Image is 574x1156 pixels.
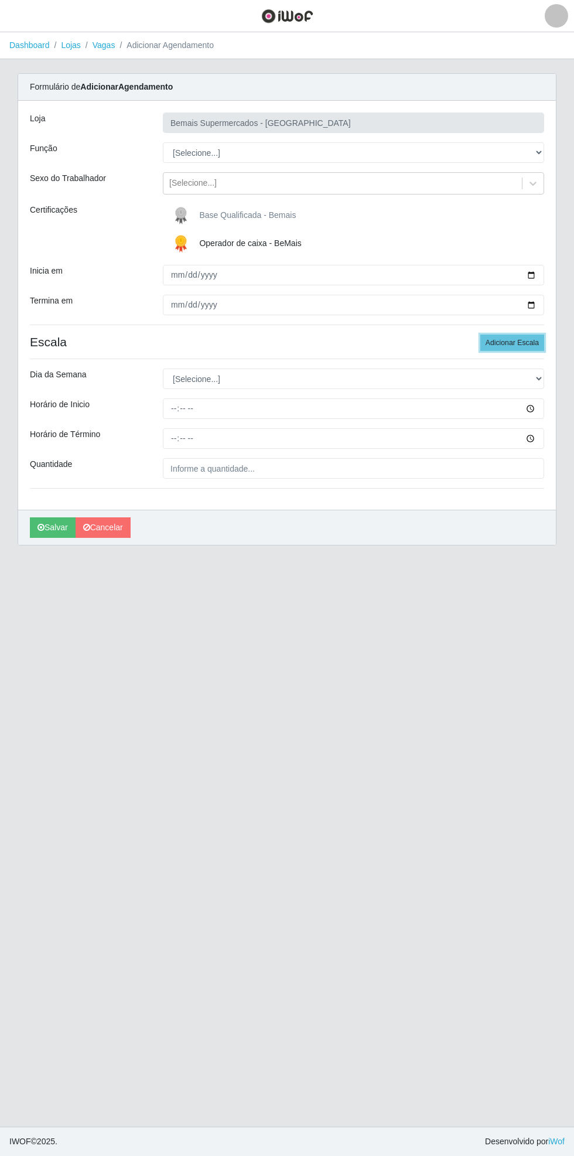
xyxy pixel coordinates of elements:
img: CoreUI Logo [261,9,313,23]
label: Termina em [30,295,73,307]
span: IWOF [9,1137,31,1146]
a: Dashboard [9,40,50,50]
div: Formulário de [18,74,556,101]
label: Horário de Término [30,428,100,441]
span: © 2025 . [9,1135,57,1148]
label: Loja [30,112,45,125]
label: Certificações [30,204,77,216]
span: Base Qualificada - Bemais [199,210,296,220]
a: Lojas [61,40,80,50]
h4: Escala [30,335,544,349]
label: Quantidade [30,458,72,470]
a: Cancelar [76,517,131,538]
span: Operador de caixa - BeMais [199,238,301,248]
input: 00/00/0000 [163,295,544,315]
img: Base Qualificada - Bemais [169,204,197,227]
a: iWof [548,1137,565,1146]
button: Adicionar Escala [480,335,544,351]
label: Horário de Inicio [30,398,90,411]
span: Desenvolvido por [485,1135,565,1148]
input: 00:00 [163,428,544,449]
button: Salvar [30,517,76,538]
strong: Adicionar Agendamento [80,82,173,91]
label: Dia da Semana [30,369,87,381]
li: Adicionar Agendamento [115,39,214,52]
div: [Selecione...] [169,178,217,190]
a: Vagas [93,40,115,50]
label: Inicia em [30,265,63,277]
input: Informe a quantidade... [163,458,544,479]
img: Operador de caixa - BeMais [169,232,197,255]
input: 00/00/0000 [163,265,544,285]
input: 00:00 [163,398,544,419]
label: Sexo do Trabalhador [30,172,106,185]
label: Função [30,142,57,155]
